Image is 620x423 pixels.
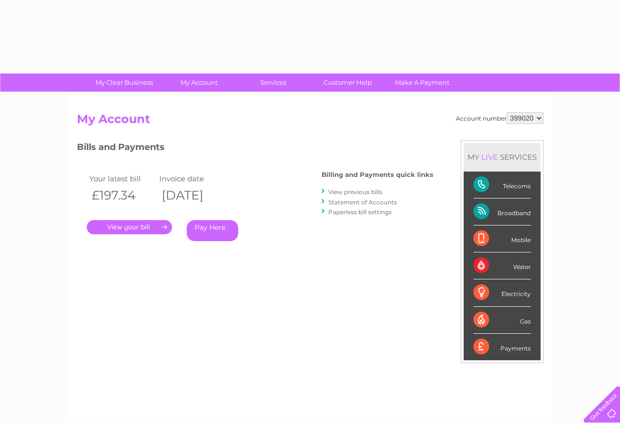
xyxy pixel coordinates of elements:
[158,74,239,92] a: My Account
[77,112,544,131] h2: My Account
[307,74,388,92] a: Customer Help
[87,220,172,234] a: .
[328,208,392,216] a: Paperless bill settings
[84,74,165,92] a: My Clear Business
[473,252,531,279] div: Water
[479,152,500,162] div: LIVE
[473,225,531,252] div: Mobile
[464,143,541,171] div: MY SERVICES
[187,220,238,241] a: Pay Here
[157,172,227,185] td: Invoice date
[87,172,157,185] td: Your latest bill
[328,199,397,206] a: Statement of Accounts
[473,334,531,360] div: Payments
[382,74,463,92] a: Make A Payment
[473,199,531,225] div: Broadband
[456,112,544,124] div: Account number
[473,279,531,306] div: Electricity
[233,74,314,92] a: Services
[473,307,531,334] div: Gas
[157,185,227,205] th: [DATE]
[87,185,157,205] th: £197.34
[328,188,382,196] a: View previous bills
[473,172,531,199] div: Telecoms
[322,171,433,178] h4: Billing and Payments quick links
[77,140,433,157] h3: Bills and Payments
